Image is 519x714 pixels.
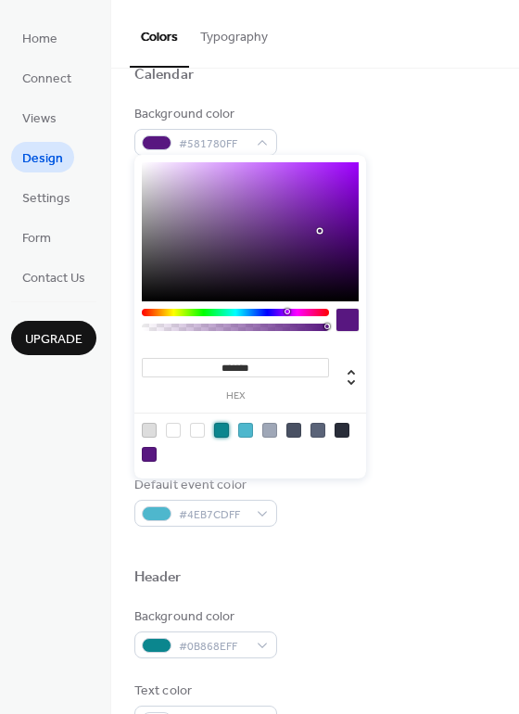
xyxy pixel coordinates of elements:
[238,423,253,438] div: rgb(78, 183, 205)
[190,423,205,438] div: rgb(255, 255, 255)
[286,423,301,438] div: rgb(73, 81, 99)
[214,423,229,438] div: rgb(11, 134, 142)
[134,607,273,627] div: Background color
[11,22,69,53] a: Home
[22,269,85,288] span: Contact Us
[22,189,70,209] span: Settings
[22,109,57,129] span: Views
[142,423,157,438] div: rgb(221, 221, 221)
[134,682,273,701] div: Text color
[11,102,68,133] a: Views
[22,229,51,249] span: Form
[22,30,57,49] span: Home
[179,134,247,154] span: #581780FF
[11,222,62,252] a: Form
[179,637,247,657] span: #0B868EFF
[142,447,157,462] div: rgb(88, 23, 128)
[310,423,325,438] div: rgb(90, 99, 120)
[134,66,194,85] div: Calendar
[142,391,329,402] label: hex
[25,330,82,350] span: Upgrade
[166,423,181,438] div: rgba(255, 255, 255, 0.807843137254902)
[22,149,63,169] span: Design
[11,142,74,172] a: Design
[11,182,82,212] a: Settings
[134,105,273,124] div: Background color
[262,423,277,438] div: rgb(159, 167, 183)
[179,505,247,525] span: #4EB7CDFF
[11,321,96,355] button: Upgrade
[11,261,96,292] a: Contact Us
[134,476,273,495] div: Default event color
[335,423,349,438] div: rgb(41, 45, 57)
[22,70,71,89] span: Connect
[11,62,82,93] a: Connect
[134,568,182,588] div: Header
